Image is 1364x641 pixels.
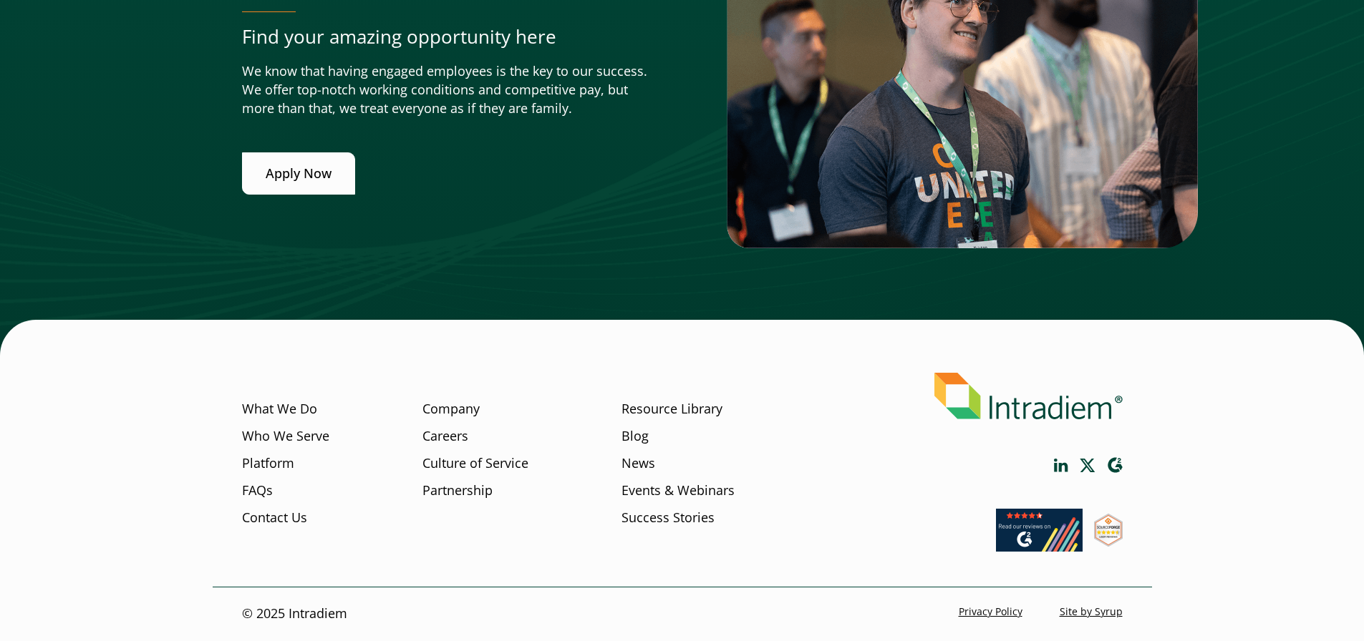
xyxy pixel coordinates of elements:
[242,24,653,50] p: Find your amazing opportunity here
[422,481,493,500] a: Partnership
[422,454,528,473] a: Culture of Service
[621,481,735,500] a: Events & Webinars
[996,509,1083,552] img: Read our reviews on G2
[1060,605,1123,619] a: Site by Syrup
[1094,514,1123,547] img: SourceForge User Reviews
[1094,533,1123,550] a: Link opens in a new window
[422,427,468,446] a: Careers
[1054,459,1068,472] a: Link opens in a new window
[242,62,653,118] p: We know that having engaged employees is the key to our success. We offer top-notch working condi...
[621,509,715,527] a: Success Stories
[621,427,649,446] a: Blog
[242,427,329,446] a: Who We Serve
[242,481,273,500] a: FAQs
[1080,459,1095,472] a: Link opens in a new window
[242,509,307,527] a: Contact Us
[621,454,655,473] a: News
[1107,457,1123,474] a: Link opens in a new window
[959,605,1022,619] a: Privacy Policy
[422,400,480,419] a: Company
[242,152,355,195] a: Apply Now
[242,400,317,419] a: What We Do
[242,454,294,473] a: Platform
[934,373,1123,419] img: Intradiem
[242,605,347,624] p: © 2025 Intradiem
[996,538,1083,555] a: Link opens in a new window
[621,400,722,419] a: Resource Library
